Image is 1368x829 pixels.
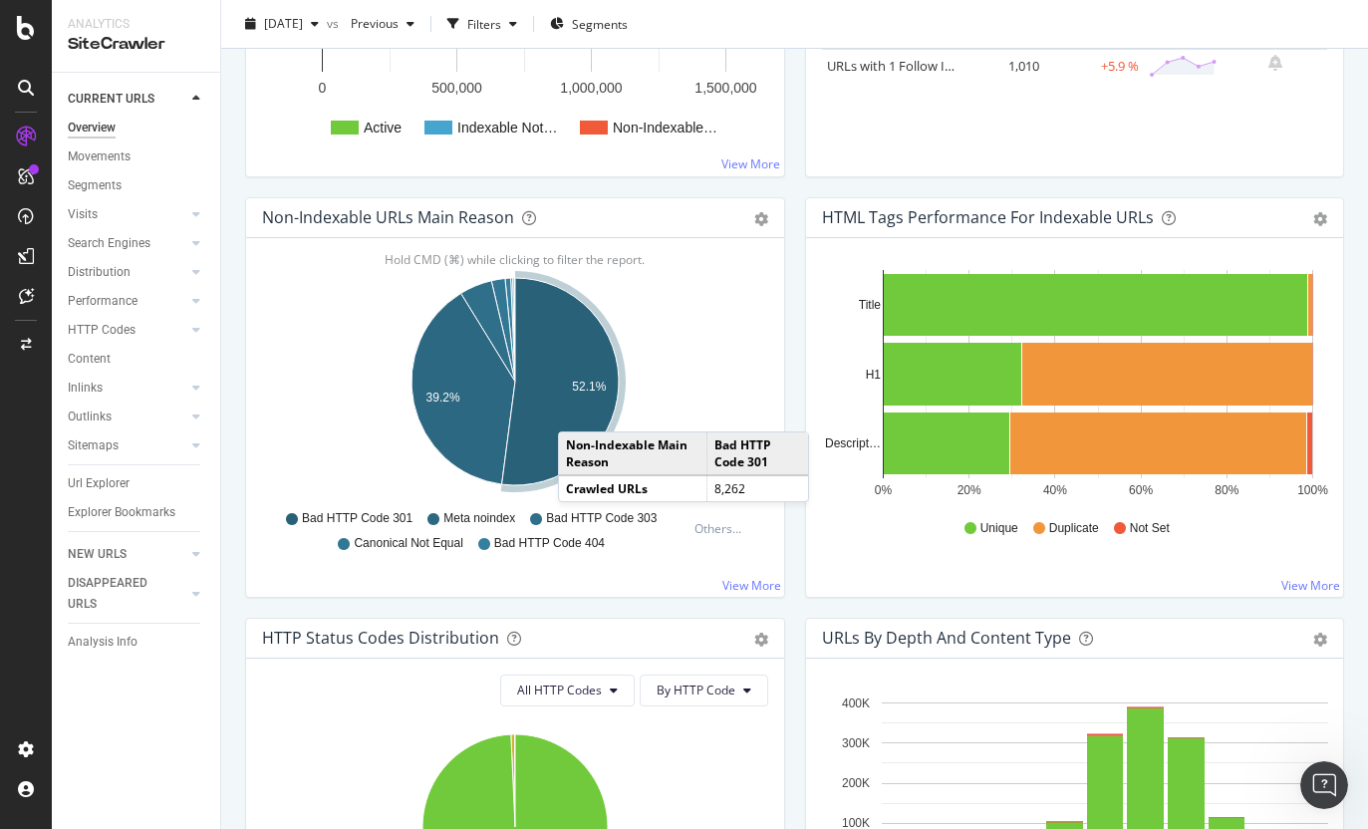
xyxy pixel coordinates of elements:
div: gear [754,633,768,647]
a: DISAPPEARED URLS [68,573,186,615]
div: HTML Tags Performance for Indexable URLs [822,207,1154,227]
span: 2025 Aug. 22nd [264,15,303,32]
a: Segments [68,175,206,196]
div: Performance [68,291,137,312]
div: Overview [68,118,116,138]
div: URLs by Depth and Content Type [822,628,1071,648]
a: Url Explorer [68,473,206,494]
a: URLs with 1 Follow Inlink [827,57,973,75]
a: HTTP Codes [68,320,186,341]
button: Filters [439,8,525,40]
text: 500,000 [431,80,482,96]
a: Explorer Bookmarks [68,502,206,523]
div: gear [754,212,768,226]
text: 1,000,000 [560,80,622,96]
a: Visits [68,204,186,225]
div: Content [68,349,111,370]
button: Segments [542,8,636,40]
div: Filters [467,15,501,32]
a: CURRENT URLS [68,89,186,110]
text: 39.2% [426,391,460,405]
text: 300K [841,736,869,750]
div: Url Explorer [68,473,130,494]
span: Segments [572,15,628,32]
span: Not Set [1130,520,1170,537]
text: 80% [1215,483,1238,497]
a: View More [722,577,781,594]
text: 60% [1129,483,1153,497]
td: Non-Indexable Main Reason [559,432,706,475]
span: Unique [980,520,1018,537]
text: 20% [957,483,980,497]
text: 0 [319,80,327,96]
text: Descript… [824,436,880,450]
div: Analysis Info [68,632,137,653]
text: Non-Indexable… [613,120,717,136]
button: [DATE] [237,8,327,40]
span: Bad HTTP Code 303 [546,510,657,527]
text: H1 [865,368,881,382]
div: Distribution [68,262,131,283]
iframe: Intercom live chat [1300,761,1348,809]
div: Inlinks [68,378,103,399]
span: Bad HTTP Code 301 [302,510,412,527]
td: 8,262 [706,475,808,501]
text: 52.1% [572,380,606,394]
a: Outlinks [68,407,186,427]
div: CURRENT URLS [68,89,154,110]
button: Previous [343,8,422,40]
text: Title [858,298,881,312]
button: By HTTP Code [640,675,768,706]
a: Movements [68,146,206,167]
text: 1,500,000 [694,80,756,96]
a: Search Engines [68,233,186,254]
div: SiteCrawler [68,33,204,56]
div: Explorer Bookmarks [68,502,175,523]
a: Sitemaps [68,435,186,456]
div: HTTP Codes [68,320,136,341]
span: Bad HTTP Code 404 [494,535,605,552]
div: NEW URLS [68,544,127,565]
div: bell-plus [1268,55,1282,71]
svg: A chart. [822,270,1328,501]
text: 100% [1297,483,1328,497]
div: HTTP Status Codes Distribution [262,628,499,648]
span: By HTTP Code [657,682,735,698]
text: Indexable Not… [457,120,557,136]
text: 200K [841,776,869,790]
span: All HTTP Codes [517,682,602,698]
td: Bad HTTP Code 301 [706,432,808,475]
div: gear [1313,633,1327,647]
span: Meta noindex [443,510,515,527]
a: Content [68,349,206,370]
button: All HTTP Codes [500,675,635,706]
div: Sitemaps [68,435,119,456]
text: 0% [874,483,892,497]
div: Segments [68,175,122,196]
a: NEW URLS [68,544,186,565]
text: 400K [841,696,869,710]
div: Outlinks [68,407,112,427]
a: Distribution [68,262,186,283]
td: Crawled URLs [559,475,706,501]
a: View More [721,155,780,172]
text: Active [364,120,402,136]
a: Overview [68,118,206,138]
div: Search Engines [68,233,150,254]
a: Analysis Info [68,632,206,653]
td: 1,010 [964,49,1044,83]
a: View More [1281,577,1340,594]
div: DISAPPEARED URLS [68,573,168,615]
div: gear [1313,212,1327,226]
div: Others... [694,520,750,537]
span: Canonical Not Equal [354,535,462,552]
span: vs [327,15,343,32]
div: Movements [68,146,131,167]
a: Performance [68,291,186,312]
div: Non-Indexable URLs Main Reason [262,207,514,227]
span: Duplicate [1049,520,1099,537]
td: +5.9 % [1044,49,1144,83]
svg: A chart. [262,270,768,501]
